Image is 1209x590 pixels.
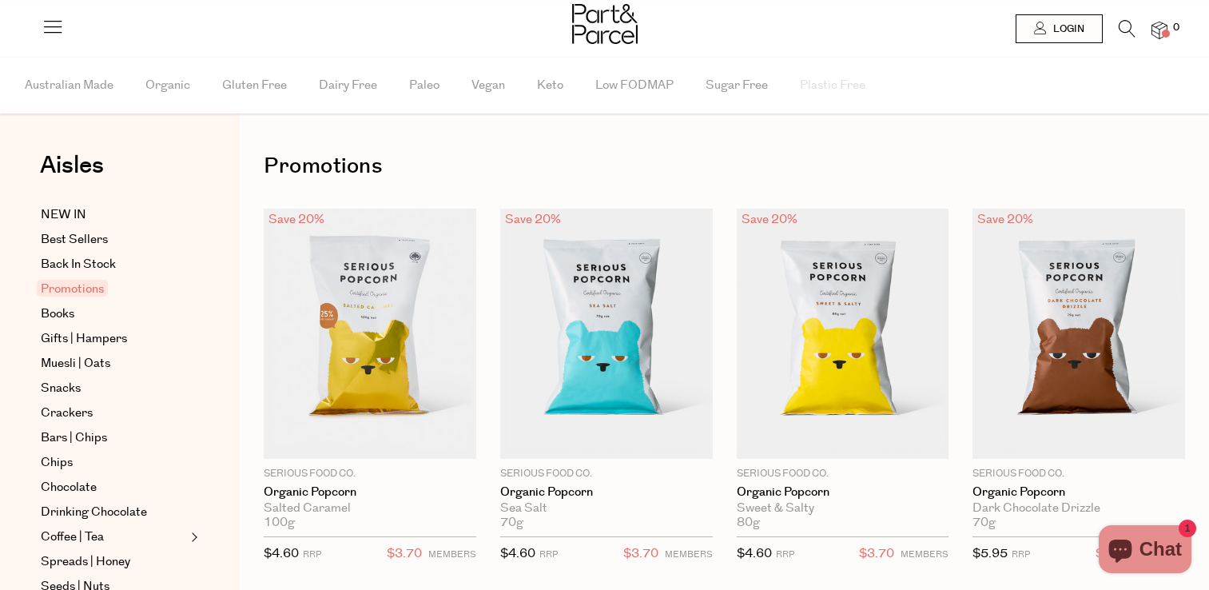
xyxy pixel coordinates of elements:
[41,205,186,225] a: NEW IN
[471,58,505,114] span: Vegan
[41,280,186,299] a: Promotions
[264,485,476,500] a: Organic Popcorn
[41,305,186,324] a: Books
[187,528,198,547] button: Expand/Collapse Coffee | Tea
[537,58,563,114] span: Keto
[972,209,1185,460] img: Organic Popcorn
[37,280,108,297] span: Promotions
[972,467,1185,481] p: Serious Food Co.
[41,453,186,472] a: Chips
[264,467,476,481] p: Serious Food Co.
[972,545,1008,562] span: $5.95
[500,501,713,516] div: Sea Salt
[319,58,377,114] span: Dairy Free
[264,516,295,530] span: 100g
[41,255,186,274] a: Back In Stock
[41,255,116,274] span: Back In Stock
[706,58,768,114] span: Sugar Free
[539,548,558,560] small: RRP
[500,209,566,230] div: Save 20%
[41,230,186,249] a: Best Sellers
[387,544,422,564] span: $3.70
[1151,22,1167,38] a: 0
[264,209,476,460] img: Organic Popcorn
[428,548,476,560] small: MEMBERS
[41,429,107,448] span: Bars | Chips
[145,58,190,114] span: Organic
[41,354,186,373] a: Muesli | Oats
[41,429,186,448] a: Bars | Chips
[665,548,713,560] small: MEMBERS
[500,485,713,500] a: Organic Popcorn
[264,545,299,562] span: $4.60
[500,545,535,562] span: $4.60
[264,501,476,516] div: Salted Caramel
[623,544,658,564] span: $3.70
[737,467,949,481] p: Serious Food Co.
[41,552,186,572] a: Spreads | Honey
[41,453,73,472] span: Chips
[1169,21,1183,35] span: 0
[1012,548,1030,560] small: RRP
[972,209,1038,230] div: Save 20%
[737,209,949,460] img: Organic Popcorn
[901,548,949,560] small: MEMBERS
[737,501,949,516] div: Sweet & Salty
[409,58,439,114] span: Paleo
[800,58,865,114] span: Plastic Free
[41,329,186,349] a: Gifts | Hampers
[972,485,1185,500] a: Organic Popcorn
[1094,525,1196,577] inbox-online-store-chat: Shopify online store chat
[41,528,186,547] a: Coffee | Tea
[972,501,1185,516] div: Dark Chocolate Drizzle
[41,478,97,497] span: Chocolate
[776,548,794,560] small: RRP
[500,516,523,530] span: 70g
[41,528,104,547] span: Coffee | Tea
[972,516,996,530] span: 70g
[41,478,186,497] a: Chocolate
[737,545,772,562] span: $4.60
[41,404,93,423] span: Crackers
[41,379,186,398] a: Snacks
[595,58,674,114] span: Low FODMAP
[41,503,186,522] a: Drinking Chocolate
[500,209,713,460] img: Organic Popcorn
[737,516,760,530] span: 80g
[1049,22,1084,36] span: Login
[222,58,287,114] span: Gluten Free
[41,329,127,349] span: Gifts | Hampers
[41,404,186,423] a: Crackers
[264,148,1185,185] h1: Promotions
[500,467,713,481] p: Serious Food Co.
[41,205,86,225] span: NEW IN
[303,548,321,560] small: RRP
[737,209,802,230] div: Save 20%
[264,209,329,230] div: Save 20%
[859,544,894,564] span: $3.70
[737,485,949,500] a: Organic Popcorn
[572,4,638,44] img: Part&Parcel
[41,305,74,324] span: Books
[40,148,104,183] span: Aisles
[40,153,104,193] a: Aisles
[41,379,81,398] span: Snacks
[1016,14,1103,43] a: Login
[41,230,108,249] span: Best Sellers
[41,503,147,522] span: Drinking Chocolate
[25,58,113,114] span: Australian Made
[41,552,130,572] span: Spreads | Honey
[41,354,110,373] span: Muesli | Oats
